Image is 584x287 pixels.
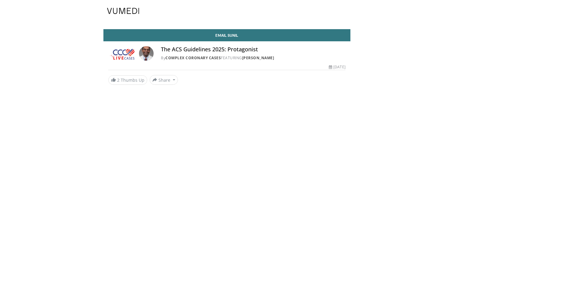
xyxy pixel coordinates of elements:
[242,55,274,60] a: [PERSON_NAME]
[329,64,345,70] div: [DATE]
[165,55,221,60] a: Complex Coronary Cases
[117,77,120,83] span: 2
[150,75,178,85] button: Share
[108,46,137,61] img: Complex Coronary Cases
[161,55,345,61] div: By FEATURING
[103,29,350,41] a: Email Sunil
[161,46,345,53] h4: The ACS Guidelines 2025: Protagonist
[108,75,147,85] a: 2 Thumbs Up
[107,8,139,14] img: VuMedi Logo
[139,46,154,61] img: Avatar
